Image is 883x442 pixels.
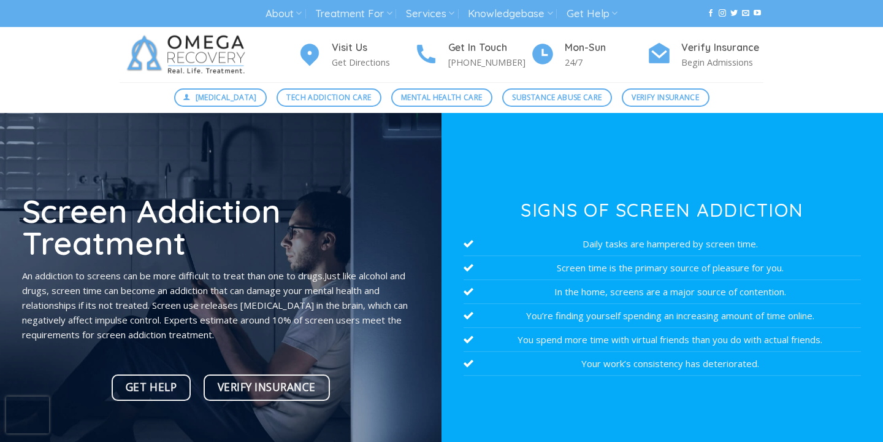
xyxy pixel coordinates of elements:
[707,9,714,18] a: Follow on Facebook
[565,55,647,69] p: 24/7
[448,40,530,56] h4: Get In Touch
[647,40,763,70] a: Verify Insurance Begin Admissions
[174,88,267,107] a: [MEDICAL_DATA]
[464,328,861,352] li: You spend more time with virtual friends than you do with actual friends.
[565,40,647,56] h4: Mon-Sun
[277,88,381,107] a: Tech Addiction Care
[448,55,530,69] p: [PHONE_NUMBER]
[401,91,482,103] span: Mental Health Care
[218,379,316,396] span: Verify Insurance
[406,2,454,25] a: Services
[332,40,414,56] h4: Visit Us
[681,55,763,69] p: Begin Admissions
[414,40,530,70] a: Get In Touch [PHONE_NUMBER]
[391,88,492,107] a: Mental Health Care
[632,91,699,103] span: Verify Insurance
[502,88,612,107] a: Substance Abuse Care
[730,9,738,18] a: Follow on Twitter
[567,2,617,25] a: Get Help
[681,40,763,56] h4: Verify Insurance
[297,40,414,70] a: Visit Us Get Directions
[196,91,257,103] span: [MEDICAL_DATA]
[464,201,861,219] h3: Signs of Screen Addiction
[120,27,258,82] img: Omega Recovery
[22,195,419,259] h1: Screen Addiction Treatment
[464,256,861,280] li: Screen time is the primary source of pleasure for you.
[464,280,861,304] li: In the home, screens are a major source of contention.
[266,2,302,25] a: About
[468,2,552,25] a: Knowledgebase
[719,9,726,18] a: Follow on Instagram
[464,232,861,256] li: Daily tasks are hampered by screen time.
[286,91,371,103] span: Tech Addiction Care
[22,268,419,342] p: An addiction to screens can be more difficult to treat than one to drugs.Just like alcohol and dr...
[622,88,709,107] a: Verify Insurance
[126,379,177,396] span: Get Help
[512,91,602,103] span: Substance Abuse Care
[6,397,49,433] iframe: reCAPTCHA
[754,9,761,18] a: Follow on YouTube
[112,374,191,401] a: Get Help
[204,374,330,401] a: Verify Insurance
[464,304,861,328] li: You’re finding yourself spending an increasing amount of time online.
[464,352,861,376] li: Your work’s consistency has deteriorated.
[332,55,414,69] p: Get Directions
[315,2,392,25] a: Treatment For
[742,9,749,18] a: Send us an email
